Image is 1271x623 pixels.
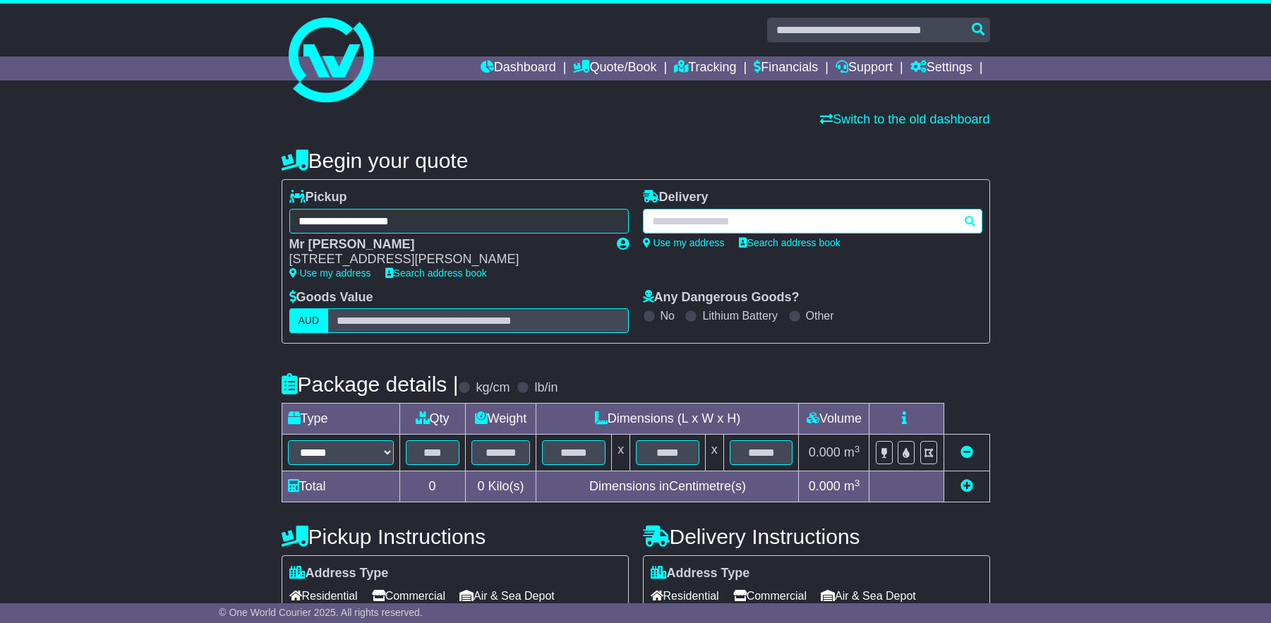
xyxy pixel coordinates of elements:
[289,308,329,333] label: AUD
[799,404,869,435] td: Volume
[536,404,799,435] td: Dimensions (L x W x H)
[459,585,555,607] span: Air & Sea Depot
[661,309,675,322] label: No
[289,190,347,205] label: Pickup
[481,56,556,80] a: Dashboard
[651,566,750,581] label: Address Type
[702,309,778,322] label: Lithium Battery
[536,471,799,502] td: Dimensions in Centimetre(s)
[399,471,465,502] td: 0
[910,56,972,80] a: Settings
[844,479,860,493] span: m
[282,404,399,435] td: Type
[855,478,860,488] sup: 3
[855,444,860,454] sup: 3
[289,566,389,581] label: Address Type
[651,585,719,607] span: Residential
[643,290,800,306] label: Any Dangerous Goods?
[385,267,487,279] a: Search address book
[960,445,973,459] a: Remove this item
[289,237,603,253] div: Mr [PERSON_NAME]
[399,404,465,435] td: Qty
[289,267,371,279] a: Use my address
[809,445,841,459] span: 0.000
[739,237,841,248] a: Search address book
[219,607,423,618] span: © One World Courier 2025. All rights reserved.
[820,112,989,126] a: Switch to the old dashboard
[534,380,558,396] label: lb/in
[289,252,603,267] div: [STREET_ADDRESS][PERSON_NAME]
[289,290,373,306] label: Goods Value
[465,404,536,435] td: Weight
[612,435,630,471] td: x
[809,479,841,493] span: 0.000
[282,471,399,502] td: Total
[836,56,893,80] a: Support
[806,309,834,322] label: Other
[733,585,807,607] span: Commercial
[844,445,860,459] span: m
[643,237,725,248] a: Use my address
[643,525,990,548] h4: Delivery Instructions
[573,56,656,80] a: Quote/Book
[282,525,629,548] h4: Pickup Instructions
[372,585,445,607] span: Commercial
[643,209,982,234] typeahead: Please provide city
[477,479,484,493] span: 0
[643,190,709,205] label: Delivery
[282,373,459,396] h4: Package details |
[674,56,736,80] a: Tracking
[821,585,916,607] span: Air & Sea Depot
[754,56,818,80] a: Financials
[289,585,358,607] span: Residential
[465,471,536,502] td: Kilo(s)
[476,380,510,396] label: kg/cm
[960,479,973,493] a: Add new item
[282,149,990,172] h4: Begin your quote
[705,435,723,471] td: x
